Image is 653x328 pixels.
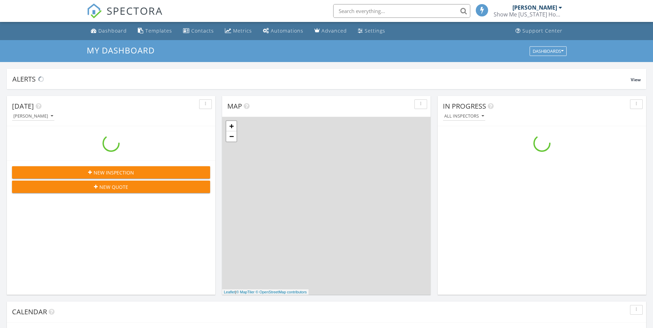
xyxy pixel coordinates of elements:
span: Calendar [12,307,47,316]
img: The Best Home Inspection Software - Spectora [87,3,102,19]
input: Search everything... [333,4,470,18]
div: Dashboards [533,49,564,53]
a: Contacts [180,25,217,37]
span: SPECTORA [107,3,163,18]
a: Zoom in [226,121,237,131]
div: Metrics [233,27,252,34]
div: [PERSON_NAME] [13,114,53,119]
a: SPECTORA [87,9,163,24]
span: New Inspection [94,169,134,176]
a: Zoom out [226,131,237,142]
div: Support Center [522,27,563,34]
a: Leaflet [224,290,235,294]
div: Contacts [191,27,214,34]
div: | [222,289,309,295]
div: Show Me Missouri Home Inspections LLC. [494,11,562,18]
a: Support Center [513,25,565,37]
span: New Quote [99,183,128,191]
div: Alerts [12,74,631,84]
button: All Inspectors [443,112,485,121]
a: Advanced [312,25,350,37]
a: © MapTiler [236,290,255,294]
a: Metrics [222,25,255,37]
span: [DATE] [12,101,34,111]
button: [PERSON_NAME] [12,112,55,121]
a: Settings [355,25,388,37]
span: View [631,77,641,83]
span: Map [227,101,242,111]
a: © OpenStreetMap contributors [256,290,307,294]
button: Dashboards [530,46,567,56]
div: Settings [365,27,385,34]
div: Advanced [322,27,347,34]
div: Automations [271,27,303,34]
span: My Dashboard [87,45,155,56]
div: All Inspectors [444,114,484,119]
div: [PERSON_NAME] [512,4,557,11]
a: Automations (Basic) [260,25,306,37]
div: Dashboard [98,27,127,34]
button: New Quote [12,181,210,193]
button: New Inspection [12,166,210,179]
div: Templates [145,27,172,34]
a: Dashboard [88,25,130,37]
span: In Progress [443,101,486,111]
a: Templates [135,25,175,37]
